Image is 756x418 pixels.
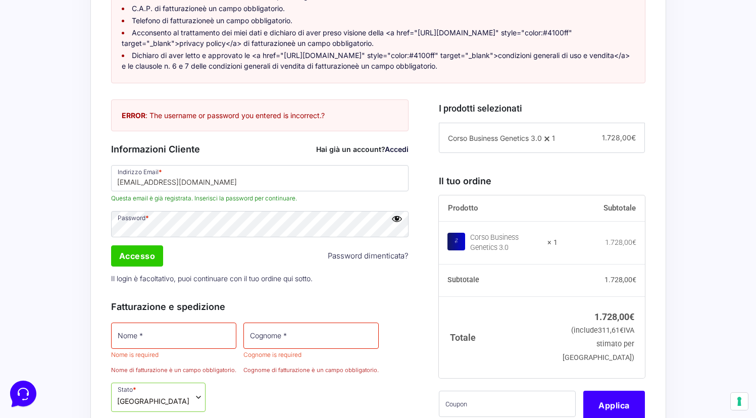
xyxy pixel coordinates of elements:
[132,4,285,13] a: C.A.P. di fatturazioneè un campo obbligatorio.
[156,338,170,347] p: Aiuto
[439,195,558,222] th: Prodotto
[16,125,79,133] span: Trova una risposta
[243,366,379,375] p: Cognome di fatturazione è un campo obbligatorio.
[16,40,86,48] span: Le tue conversazioni
[629,311,634,322] span: €
[439,296,558,378] th: Totale
[111,351,159,358] span: Nome is required
[30,338,47,347] p: Home
[122,28,572,47] a: Acconsento al trattamento dei miei dati e dichiaro di aver preso visione della <a href="[URL][DOM...
[108,268,413,289] p: Il login è facoltativo, puoi continuare con il tuo ordine qui sotto.
[122,111,145,120] strong: ERROR
[632,276,636,284] span: €
[552,134,555,142] span: 1
[117,396,189,406] span: Italia
[470,233,541,253] div: Corso Business Genetics 3.0
[391,213,402,224] button: Nascondi password
[558,195,645,222] th: Subtotale
[8,324,70,347] button: Home
[439,391,576,417] input: Coupon
[385,145,409,153] a: Accedi
[111,165,409,191] input: Indirizzo Email *
[16,57,36,77] img: dark
[66,91,149,99] span: Inizia una conversazione
[563,326,634,362] small: (include IVA stimato per [GEOGRAPHIC_DATA])
[87,338,115,347] p: Messaggi
[439,265,558,297] th: Subtotale
[632,238,636,246] span: €
[8,8,170,24] h2: Ciao da Marketers 👋
[111,300,409,313] h3: Fatturazione e spedizione
[631,133,636,142] span: €
[132,324,194,347] button: Aiuto
[243,323,379,349] input: Cognome *
[594,311,634,322] bdi: 1.728,00
[439,174,645,188] h3: Il tuo ordine
[32,57,53,77] img: dark
[602,133,636,142] span: 1.728,00
[448,134,542,142] span: Corso Business Genetics 3.0
[111,366,236,375] p: Nome di fatturazione è un campo obbligatorio.
[48,57,69,77] img: dark
[23,147,165,157] input: Cerca un articolo...
[316,144,409,154] div: Hai già un account?
[447,233,465,250] img: Corso Business Genetics 3.0
[8,379,38,409] iframe: Customerly Messenger Launcher
[111,323,236,349] input: Nome *
[122,51,630,70] a: Dichiaro di aver letto e approvato le <a href="[URL][DOMAIN_NAME]" style="color:#4100ff" target="...
[132,4,203,13] strong: C.A.P. di fatturazione
[111,99,409,131] div: : The username or password you entered is incorrect. ?
[243,351,301,358] span: Cognome is required
[547,238,558,248] strong: × 1
[108,125,186,133] a: Apri Centro Assistenza
[111,383,206,412] span: Stato
[328,250,409,262] a: Password dimenticata?
[111,194,409,203] span: Questa email è già registrata. Inserisci la password per continuare.
[111,245,164,267] input: Accesso
[598,326,624,335] span: 311,61
[111,142,409,156] h3: Informazioni Cliente
[604,276,636,284] bdi: 1.728,00
[70,324,132,347] button: Messaggi
[605,238,636,246] bdi: 1.728,00
[132,16,210,25] strong: Telefono di fatturazione
[439,101,645,115] h3: I prodotti selezionati
[16,85,186,105] button: Inizia una conversazione
[731,393,748,410] button: Le tue preferenze relative al consenso per le tecnologie di tracciamento
[132,16,292,25] a: Telefono di fatturazioneè un campo obbligatorio.
[620,326,624,335] span: €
